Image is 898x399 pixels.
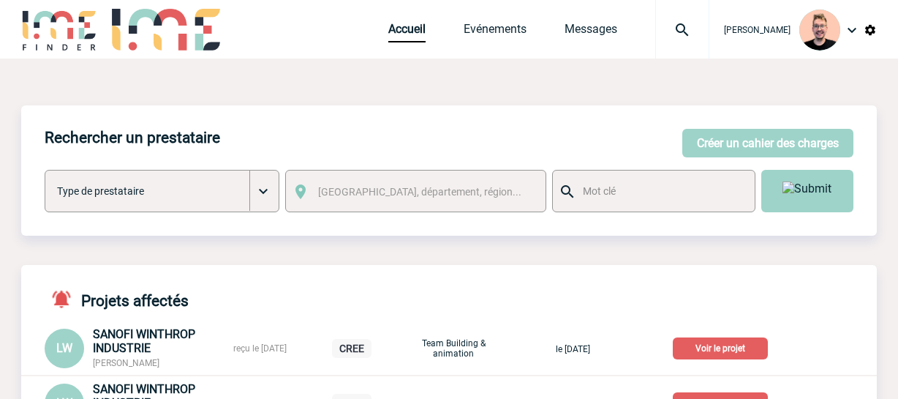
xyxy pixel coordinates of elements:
[673,338,768,359] p: Voir le projet
[388,22,426,42] a: Accueil
[21,9,97,51] img: IME-Finder
[50,288,81,310] img: notifications-active-24-px-r.png
[556,344,590,354] span: le [DATE]
[93,327,195,355] span: SANOFI WINTHROP INDUSTRIE
[799,10,840,51] img: 129741-1.png
[464,22,527,42] a: Evénements
[45,129,220,146] h4: Rechercher un prestataire
[579,182,744,201] input: Mot clé
[565,22,617,42] a: Messages
[332,339,371,358] p: CREE
[318,186,521,198] span: [GEOGRAPHIC_DATA], département, région...
[761,170,853,212] input: Submit
[233,343,287,354] span: reçu le [DATE]
[93,358,159,368] span: [PERSON_NAME]
[56,341,72,355] span: LW
[45,288,189,310] h4: Projets affectés
[417,338,490,359] p: Team Building & animation
[724,25,791,35] span: [PERSON_NAME]
[673,340,774,354] a: Voir le projet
